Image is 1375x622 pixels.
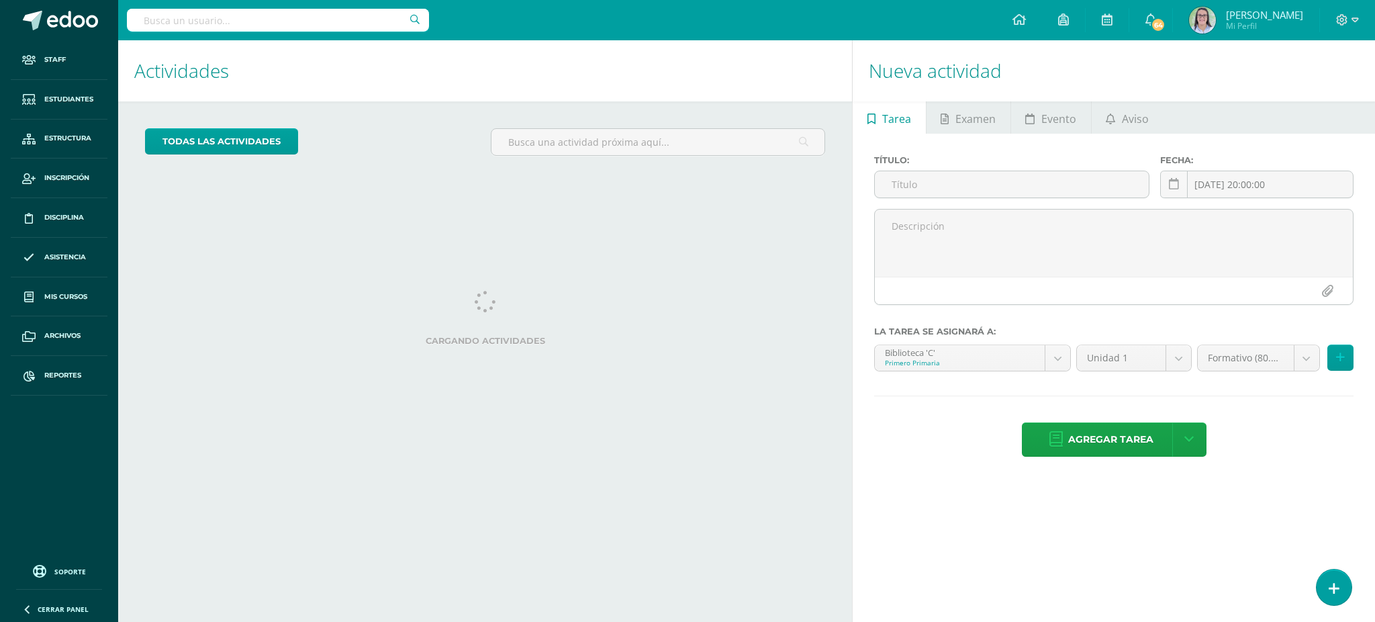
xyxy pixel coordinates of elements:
[1226,8,1303,21] span: [PERSON_NAME]
[145,336,825,346] label: Cargando actividades
[54,567,86,576] span: Soporte
[1151,17,1166,32] span: 64
[927,101,1010,134] a: Examen
[1160,155,1354,165] label: Fecha:
[11,316,107,356] a: Archivos
[1189,7,1216,34] img: 04502d3ebb6155621d07acff4f663ff2.png
[955,103,996,135] span: Examen
[874,155,1149,165] label: Título:
[145,128,298,154] a: todas las Actividades
[44,370,81,381] span: Reportes
[44,252,86,263] span: Asistencia
[1208,345,1284,371] span: Formativo (80.0%)
[44,292,87,302] span: Mis cursos
[1161,171,1353,197] input: Fecha de entrega
[1011,101,1091,134] a: Evento
[1068,423,1153,456] span: Agregar tarea
[882,103,911,135] span: Tarea
[44,212,84,223] span: Disciplina
[11,159,107,198] a: Inscripción
[1092,101,1164,134] a: Aviso
[1077,345,1191,371] a: Unidad 1
[875,171,1149,197] input: Título
[885,345,1035,358] div: Biblioteca 'C'
[134,40,836,101] h1: Actividades
[44,94,93,105] span: Estudiantes
[44,330,81,341] span: Archivos
[1198,345,1319,371] a: Formativo (80.0%)
[869,40,1359,101] h1: Nueva actividad
[11,356,107,396] a: Reportes
[38,605,89,614] span: Cerrar panel
[11,238,107,277] a: Asistencia
[885,358,1035,367] div: Primero Primaria
[44,133,91,144] span: Estructura
[1041,103,1076,135] span: Evento
[44,54,66,65] span: Staff
[874,326,1354,337] label: La tarea se asignará a:
[1087,345,1155,371] span: Unidad 1
[16,562,102,580] a: Soporte
[853,101,925,134] a: Tarea
[11,80,107,120] a: Estudiantes
[11,198,107,238] a: Disciplina
[11,277,107,317] a: Mis cursos
[11,120,107,159] a: Estructura
[1122,103,1149,135] span: Aviso
[11,40,107,80] a: Staff
[127,9,429,32] input: Busca un usuario...
[44,173,89,183] span: Inscripción
[1226,20,1303,32] span: Mi Perfil
[491,129,825,155] input: Busca una actividad próxima aquí...
[875,345,1070,371] a: Biblioteca 'C'Primero Primaria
